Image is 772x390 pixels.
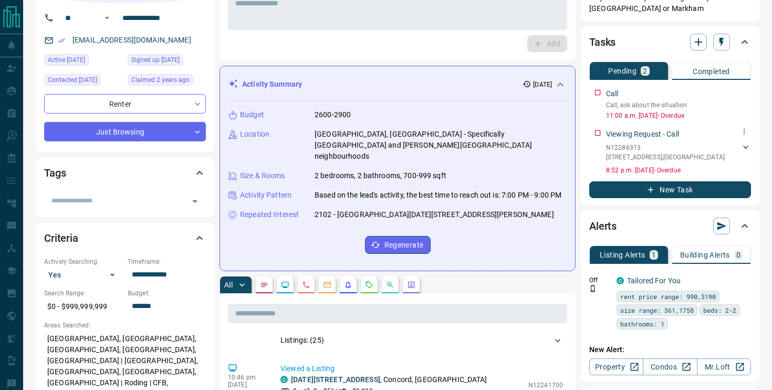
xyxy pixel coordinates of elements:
[291,375,380,384] a: [DATE][STREET_ADDRESS]
[736,251,740,259] p: 0
[224,281,233,289] p: All
[44,160,206,186] div: Tags
[315,170,446,181] p: 2 bedrooms, 2 bathrooms, 700-999 sqft
[652,251,656,259] p: 1
[589,213,751,239] div: Alerts
[589,344,751,355] p: New Alert:
[240,129,269,140] p: Location
[315,190,561,201] p: Based on the lead's activity, the best time to reach out is: 7:00 PM - 9:00 PM
[44,230,78,247] h2: Criteria
[365,281,373,289] svg: Requests
[131,75,190,85] span: Claimed 2 years ago
[589,358,643,375] a: Property
[128,289,206,298] p: Budget:
[128,74,206,89] div: Thu Jul 27 2023
[291,374,487,385] p: , Concord, [GEOGRAPHIC_DATA]
[606,100,751,110] p: Call, ask about the situation
[44,266,122,283] div: Yes
[617,277,624,284] div: condos.ca
[240,170,285,181] p: Size & Rooms
[280,363,563,374] p: Viewed a Listing
[315,109,351,120] p: 2600-2900
[44,257,122,266] p: Actively Searching:
[228,75,567,94] div: Activity Summary[DATE]
[589,181,751,198] button: New Task
[606,152,725,162] p: [STREET_ADDRESS] , [GEOGRAPHIC_DATA]
[620,291,716,302] span: rent price range: 990,3190
[72,36,191,44] a: [EMAIL_ADDRESS][DOMAIN_NAME]
[600,251,645,259] p: Listing Alerts
[589,29,751,55] div: Tasks
[606,166,751,175] p: 8:52 p.m. [DATE] - Overdue
[128,54,206,69] div: Tue Mar 14 2023
[620,319,664,329] span: bathrooms: 1
[693,68,730,75] p: Completed
[386,281,394,289] svg: Opportunities
[589,285,597,292] svg: Push Notification Only
[365,236,431,254] button: Regenerate
[242,79,302,90] p: Activity Summary
[589,218,617,234] h2: Alerts
[187,194,202,209] button: Open
[643,358,697,375] a: Condos
[240,190,291,201] p: Activity Pattern
[344,281,352,289] svg: Listing Alerts
[44,94,206,114] div: Renter
[280,376,288,383] div: condos.ca
[48,75,97,85] span: Contacted [DATE]
[606,111,751,120] p: 11:00 a.m. [DATE] - Overdue
[101,12,113,24] button: Open
[44,289,122,298] p: Search Range:
[315,129,567,162] p: [GEOGRAPHIC_DATA], [GEOGRAPHIC_DATA] - Specifically [GEOGRAPHIC_DATA] and [PERSON_NAME][GEOGRAPHI...
[228,381,265,388] p: [DATE]
[606,129,679,140] p: Viewing Request - Call
[44,122,206,141] div: Just Browsing
[606,141,751,164] div: N12286313[STREET_ADDRESS],[GEOGRAPHIC_DATA]
[44,165,66,181] h2: Tags
[302,281,310,289] svg: Calls
[323,281,331,289] svg: Emails
[528,381,563,390] p: N12241700
[315,209,554,220] p: 2102 - [GEOGRAPHIC_DATA][DATE][STREET_ADDRESS][PERSON_NAME]
[240,209,299,220] p: Repeated Interest
[627,276,681,285] a: Tailored For You
[680,251,730,259] p: Building Alerts
[58,37,65,44] svg: Email Verified
[260,281,268,289] svg: Notes
[48,55,85,65] span: Active [DATE]
[280,335,324,346] p: Listings: ( 25 )
[606,88,619,99] p: Call
[44,74,122,89] div: Wed Feb 12 2025
[280,331,563,350] div: Listings: (25)
[697,358,751,375] a: Mr.Loft
[608,67,637,75] p: Pending
[643,67,647,75] p: 2
[44,298,122,315] p: $0 - $999,999,999
[703,305,736,315] span: beds: 2-2
[589,275,610,285] p: Off
[606,143,725,152] p: N12286313
[128,257,206,266] p: Timeframe:
[281,281,289,289] svg: Lead Browsing Activity
[407,281,415,289] svg: Agent Actions
[228,374,265,381] p: 10:46 pm
[44,54,122,69] div: Tue Jul 29 2025
[44,321,206,330] p: Areas Searched:
[131,55,180,65] span: Signed up [DATE]
[589,34,615,50] h2: Tasks
[620,305,694,315] span: size range: 361,1758
[44,225,206,251] div: Criteria
[533,80,552,89] p: [DATE]
[240,109,264,120] p: Budget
